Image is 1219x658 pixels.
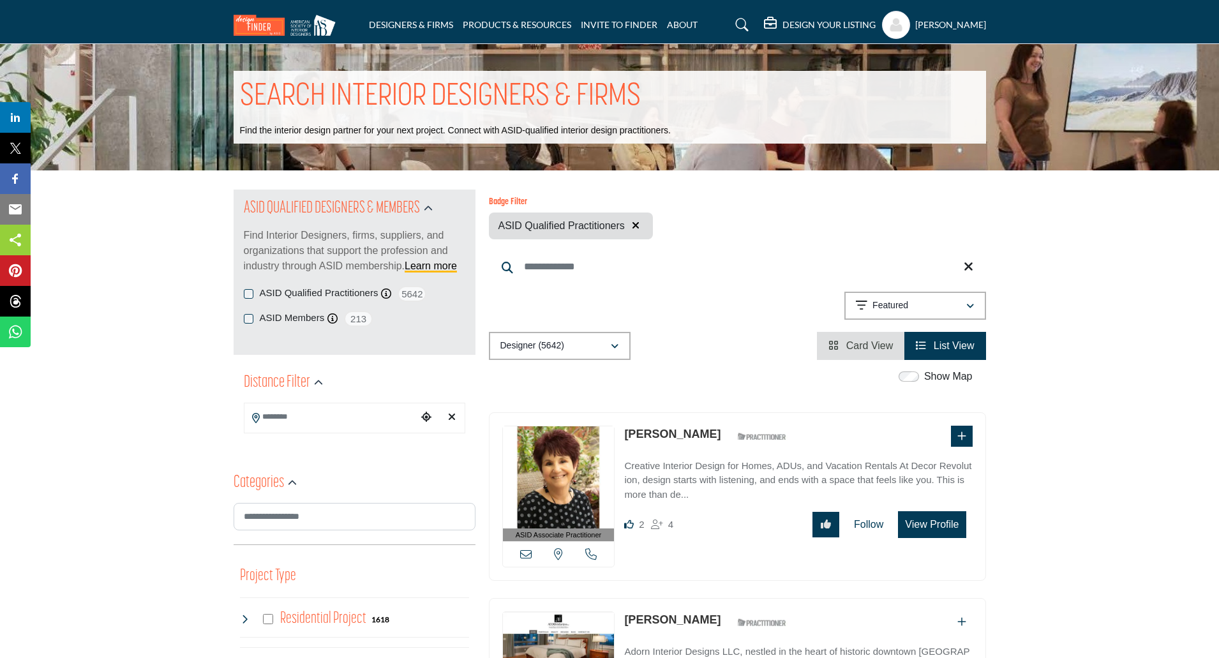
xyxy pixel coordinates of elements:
a: View Card [828,340,893,351]
span: List View [934,340,975,351]
a: Add To List [957,617,966,627]
a: ABOUT [667,19,698,30]
label: ASID Members [260,311,325,325]
p: Find Interior Designers, firms, suppliers, and organizations that support the profession and indu... [244,228,465,274]
span: ASID Associate Practitioner [516,530,602,541]
label: ASID Qualified Practitioners [260,286,378,301]
input: Search Category [234,503,475,530]
div: DESIGN YOUR LISTING [764,17,876,33]
p: Featured [872,299,908,312]
a: INVITE TO FINDER [581,19,657,30]
a: Learn more [405,260,457,271]
h1: SEARCH INTERIOR DESIGNERS & FIRMS [240,77,641,117]
p: Karen Steinberg [624,426,721,443]
a: PRODUCTS & RESOURCES [463,19,571,30]
span: 213 [344,311,373,327]
p: Designer (5642) [500,340,564,352]
div: Clear search location [442,404,461,431]
div: Followers [651,517,673,532]
a: Add To List [957,431,966,442]
h6: Badge Filter [489,197,653,208]
h2: Categories [234,472,284,495]
a: [PERSON_NAME] [624,613,721,626]
a: [PERSON_NAME] [624,428,721,440]
a: Search [723,15,757,35]
input: Search Keyword [489,251,986,282]
button: View Profile [898,511,966,538]
p: Mary Davis [624,611,721,629]
h5: [PERSON_NAME] [915,19,986,31]
input: Search Location [244,405,417,430]
input: ASID Qualified Practitioners checkbox [244,289,253,299]
button: Project Type [240,564,296,588]
span: 5642 [398,286,426,302]
p: Find the interior design partner for your next project. Connect with ASID-qualified interior desi... [240,124,671,137]
label: Show Map [924,369,973,384]
input: Select Residential Project checkbox [263,614,273,624]
div: Choose your current location [417,404,436,431]
a: DESIGNERS & FIRMS [369,19,453,30]
span: Card View [846,340,894,351]
img: ASID Qualified Practitioners Badge Icon [733,615,790,631]
i: Likes [624,520,634,529]
h2: Distance Filter [244,371,310,394]
button: Follow [846,512,892,537]
div: 1618 Results For Residential Project [371,613,389,625]
button: Show hide supplier dropdown [882,11,910,39]
h2: ASID QUALIFIED DESIGNERS & MEMBERS [244,197,420,220]
img: Karen Steinberg [503,426,615,528]
span: 2 [639,519,644,530]
a: ASID Associate Practitioner [503,426,615,542]
a: Creative Interior Design for Homes, ADUs, and Vacation Rentals At Decor Revolution, design starts... [624,451,972,502]
a: View List [916,340,974,351]
span: 4 [668,519,673,530]
img: ASID Qualified Practitioners Badge Icon [733,429,790,445]
h4: Residential Project: Types of projects range from simple residential renovations to highly comple... [280,608,366,630]
p: Creative Interior Design for Homes, ADUs, and Vacation Rentals At Decor Revolution, design starts... [624,459,972,502]
button: Designer (5642) [489,332,631,360]
img: Site Logo [234,15,342,36]
button: Featured [844,292,986,320]
span: ASID Qualified Practitioners [498,218,625,234]
input: ASID Members checkbox [244,314,253,324]
b: 1618 [371,615,389,624]
h5: DESIGN YOUR LISTING [782,19,876,31]
li: Card View [817,332,904,360]
li: List View [904,332,985,360]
